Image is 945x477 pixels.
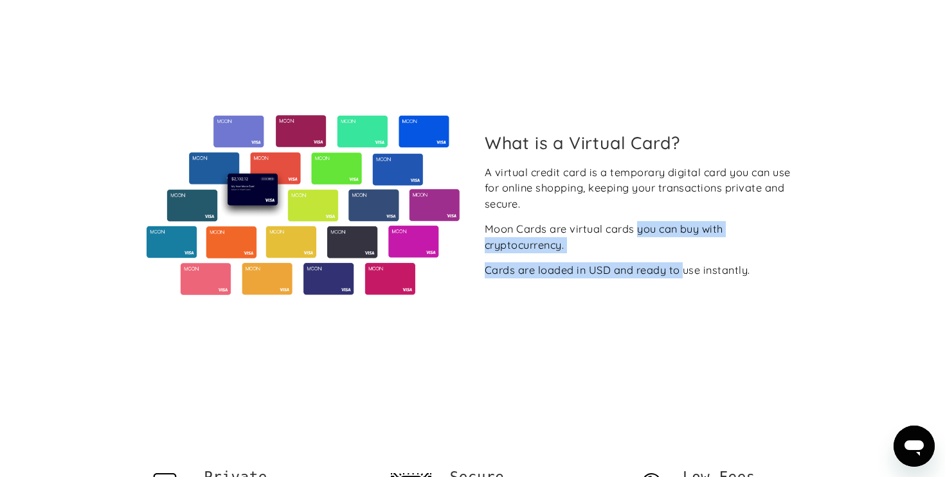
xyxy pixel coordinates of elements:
[145,115,462,295] img: Virtual cards from Moon
[485,132,799,153] h2: What is a Virtual Card?
[894,426,935,467] iframe: Button to launch messaging window
[485,262,750,278] div: Cards are loaded in USD and ready to use instantly.
[485,221,799,253] div: Moon Cards are virtual cards you can buy with cryptocurrency.
[485,165,799,212] div: A virtual credit card is a temporary digital card you can use for online shopping, keeping your t...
